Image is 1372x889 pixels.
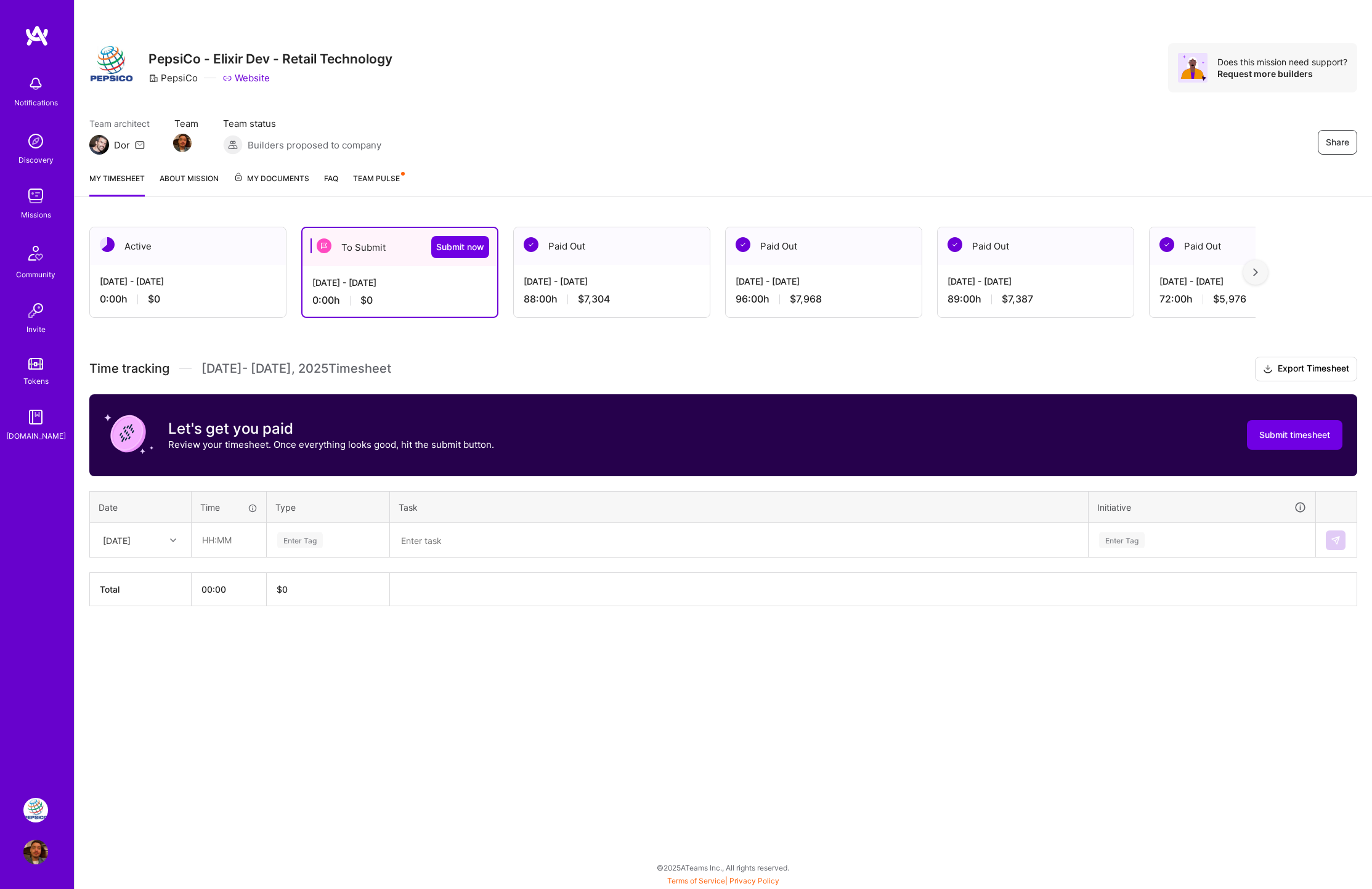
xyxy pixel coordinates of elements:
[1331,535,1341,545] img: Submit
[160,172,219,197] a: About Mission
[1097,500,1307,514] div: Initiative
[948,237,962,252] img: Paid Out
[277,584,288,595] span: $ 0
[233,172,309,185] span: My Documents
[223,135,243,155] img: Builders proposed to company
[317,238,331,253] img: To Submit
[90,491,192,523] th: Date
[736,275,912,288] div: [DATE] - [DATE]
[248,139,381,152] span: Builders proposed to company
[100,275,276,288] div: [DATE] - [DATE]
[90,573,192,606] th: Total
[948,275,1124,288] div: [DATE] - [DATE]
[23,798,48,822] img: PepsiCo - Elixir Dev - Retail Technology
[103,534,131,546] div: [DATE]
[312,294,487,307] div: 0:00 h
[174,117,198,130] span: Team
[74,852,1372,883] div: © 2025 ATeams Inc., All rights reserved.
[23,375,49,388] div: Tokens
[104,409,153,458] img: coin
[1326,136,1349,148] span: Share
[114,139,130,152] div: Dor
[1159,275,1336,288] div: [DATE] - [DATE]
[353,174,400,183] span: Team Pulse
[18,153,54,166] div: Discovery
[1099,530,1145,550] div: Enter Tag
[222,71,270,84] a: Website
[726,227,922,265] div: Paid Out
[168,420,494,438] h3: Let's get you paid
[790,293,822,306] span: $7,968
[100,293,276,306] div: 0:00 h
[89,172,145,197] a: My timesheet
[667,876,725,885] a: Terms of Service
[21,238,51,268] img: Community
[174,132,190,153] a: Team Member Avatar
[1247,420,1342,450] button: Submit timesheet
[578,293,610,306] span: $7,304
[1159,237,1174,252] img: Paid Out
[148,73,158,83] i: icon CompanyGray
[148,71,198,84] div: PepsiCo
[1253,268,1258,277] img: right
[201,361,391,376] span: [DATE] - [DATE] , 2025 Timesheet
[324,172,338,197] a: FAQ
[100,237,115,252] img: Active
[20,798,51,822] a: PepsiCo - Elixir Dev - Retail Technology
[192,573,267,606] th: 00:00
[277,530,323,550] div: Enter Tag
[23,71,48,96] img: bell
[431,236,489,258] button: Submit now
[948,293,1124,306] div: 89:00 h
[23,298,48,323] img: Invite
[360,294,373,307] span: $0
[90,227,286,265] div: Active
[223,117,381,130] span: Team status
[23,184,48,208] img: teamwork
[524,237,538,252] img: Paid Out
[89,117,150,130] span: Team architect
[148,51,392,67] h3: PepsiCo - Elixir Dev - Retail Technology
[6,429,66,442] div: [DOMAIN_NAME]
[89,361,169,376] span: Time tracking
[170,537,176,543] i: icon Chevron
[1217,68,1347,79] div: Request more builders
[23,405,48,429] img: guide book
[1002,293,1033,306] span: $7,387
[135,140,145,150] i: icon Mail
[16,268,55,281] div: Community
[1150,227,1346,265] div: Paid Out
[89,43,134,87] img: Company Logo
[89,135,109,155] img: Team Architect
[200,501,258,514] div: Time
[267,491,390,523] th: Type
[436,241,484,253] span: Submit now
[1159,293,1336,306] div: 72:00 h
[20,840,51,864] a: User Avatar
[23,129,48,153] img: discovery
[1259,429,1330,441] span: Submit timesheet
[736,293,912,306] div: 96:00 h
[514,227,710,265] div: Paid Out
[1217,56,1347,68] div: Does this mission need support?
[25,25,49,47] img: logo
[1263,363,1273,376] i: icon Download
[23,840,48,864] img: User Avatar
[148,293,160,306] span: $0
[1213,293,1246,306] span: $5,976
[14,96,58,109] div: Notifications
[524,293,700,306] div: 88:00 h
[667,876,779,885] span: |
[173,134,192,152] img: Team Member Avatar
[353,172,404,197] a: Team Pulse
[736,237,750,252] img: Paid Out
[1178,53,1208,83] img: Avatar
[1255,357,1357,381] button: Export Timesheet
[938,227,1134,265] div: Paid Out
[21,208,51,221] div: Missions
[26,323,46,336] div: Invite
[729,876,779,885] a: Privacy Policy
[390,491,1089,523] th: Task
[312,276,487,289] div: [DATE] - [DATE]
[168,438,494,451] p: Review your timesheet. Once everything looks good, hit the submit button.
